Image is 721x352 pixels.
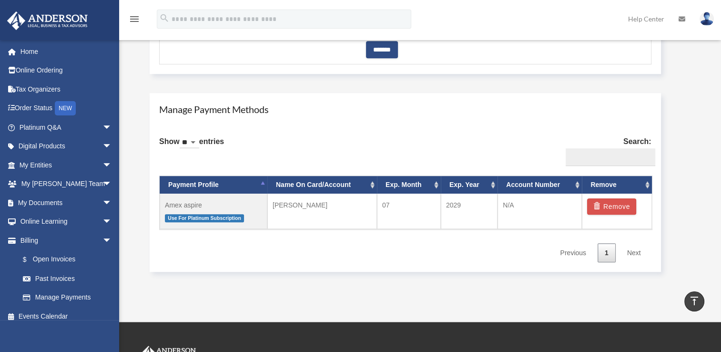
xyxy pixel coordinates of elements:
[441,176,498,194] th: Exp. Year: activate to sort column ascending
[700,12,714,26] img: User Pic
[441,194,498,229] td: 2029
[180,137,199,148] select: Showentries
[13,250,126,269] a: $Open Invoices
[498,176,582,194] th: Account Number: activate to sort column ascending
[159,135,224,158] label: Show entries
[102,137,122,156] span: arrow_drop_down
[267,176,377,194] th: Name On Card/Account: activate to sort column ascending
[7,137,126,156] a: Digital Productsarrow_drop_down
[377,194,441,229] td: 07
[102,155,122,175] span: arrow_drop_down
[7,61,126,80] a: Online Ordering
[7,99,126,118] a: Order StatusNEW
[102,231,122,250] span: arrow_drop_down
[28,254,33,266] span: $
[7,118,126,137] a: Platinum Q&Aarrow_drop_down
[165,214,244,222] span: Use For Platinum Subscription
[102,193,122,213] span: arrow_drop_down
[7,231,126,250] a: Billingarrow_drop_down
[684,291,704,311] a: vertical_align_top
[377,176,441,194] th: Exp. Month: activate to sort column ascending
[689,295,700,307] i: vertical_align_top
[13,269,126,288] a: Past Invoices
[159,103,651,116] h4: Manage Payment Methods
[620,243,648,263] a: Next
[13,288,122,307] a: Manage Payments
[55,101,76,115] div: NEW
[562,135,651,166] label: Search:
[7,42,126,61] a: Home
[129,13,140,25] i: menu
[582,176,651,194] th: Remove: activate to sort column ascending
[267,194,377,229] td: [PERSON_NAME]
[159,13,170,23] i: search
[102,175,122,194] span: arrow_drop_down
[7,307,126,326] a: Events Calendar
[160,176,267,194] th: Payment Profile: activate to sort column descending
[7,155,126,175] a: My Entitiesarrow_drop_down
[498,194,582,229] td: N/A
[7,175,126,194] a: My [PERSON_NAME] Teamarrow_drop_down
[160,194,267,229] td: Amex aspire
[102,212,122,232] span: arrow_drop_down
[587,198,636,215] button: Remove
[4,11,91,30] img: Anderson Advisors Platinum Portal
[566,148,655,166] input: Search:
[598,243,616,263] a: 1
[7,193,126,212] a: My Documentsarrow_drop_down
[7,80,126,99] a: Tax Organizers
[129,17,140,25] a: menu
[7,212,126,231] a: Online Learningarrow_drop_down
[102,118,122,137] span: arrow_drop_down
[553,243,593,263] a: Previous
